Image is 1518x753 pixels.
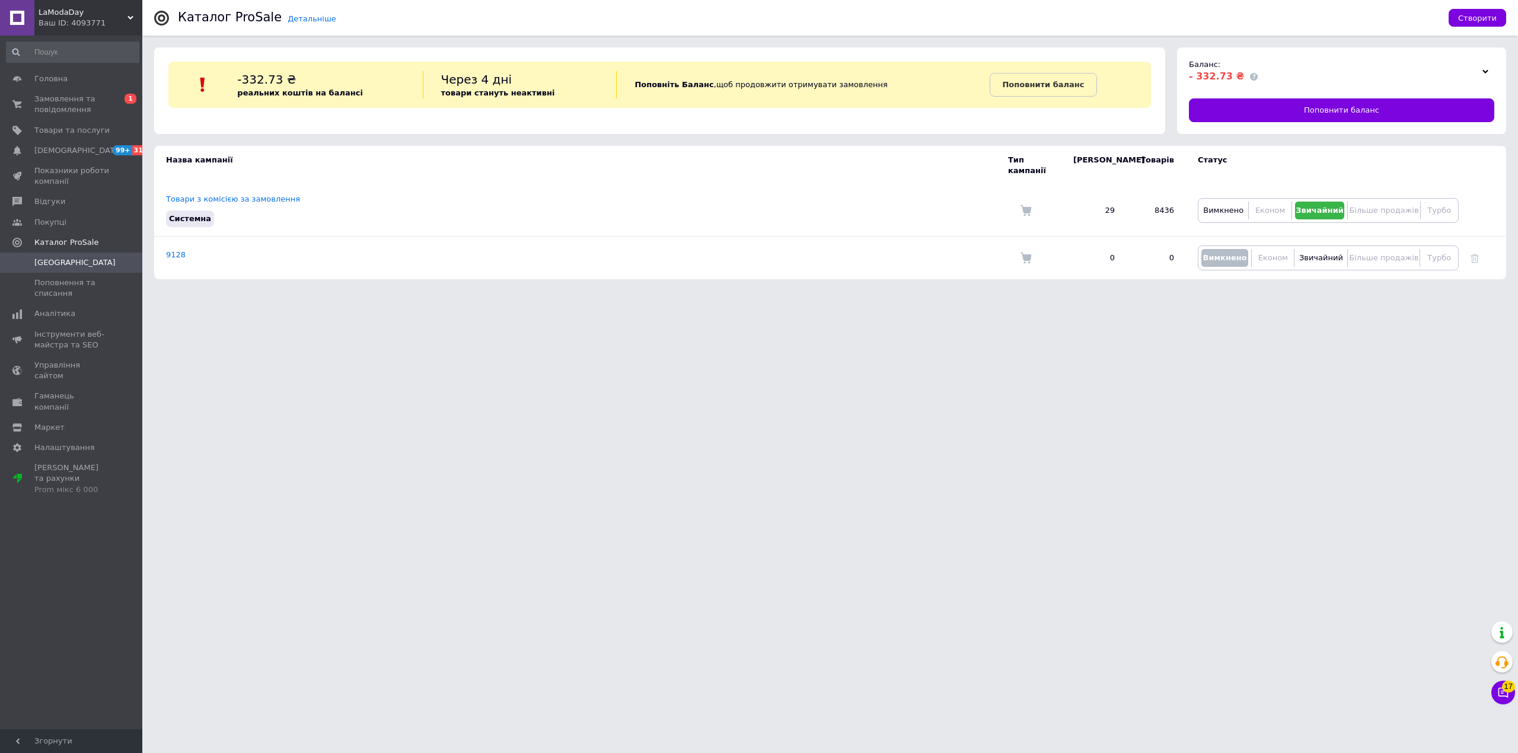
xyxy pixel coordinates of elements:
img: Комісія за замовлення [1020,252,1032,264]
span: 31 [132,145,146,155]
td: Назва кампанії [154,146,1008,185]
td: Статус [1186,146,1459,185]
span: Системна [169,214,211,223]
div: Каталог ProSale [178,11,282,24]
span: Звичайний [1299,253,1343,262]
b: товари стануть неактивні [441,88,555,97]
span: Управління сайтом [34,360,110,381]
div: Prom мікс 6 000 [34,484,110,495]
span: Через 4 дні [441,72,512,87]
span: Економ [1258,253,1288,262]
span: Налаштування [34,442,95,453]
b: реальних коштів на балансі [237,88,363,97]
a: Поповнити баланс [990,73,1096,97]
img: :exclamation: [194,76,212,94]
span: - 332.73 ₴ [1189,71,1244,82]
span: Баланс: [1189,60,1220,69]
td: 29 [1061,185,1127,237]
span: Покупці [34,217,66,228]
span: -332.73 ₴ [237,72,296,87]
td: [PERSON_NAME] [1061,146,1127,185]
button: Економ [1255,249,1291,267]
span: Відгуки [34,196,65,207]
span: Каталог ProSale [34,237,98,248]
a: Детальніше [288,14,336,23]
span: Економ [1255,206,1285,215]
b: Поповніть Баланс [634,80,713,89]
a: Товари з комісією за замовлення [166,194,300,203]
button: Звичайний [1295,202,1345,219]
button: Більше продажів [1351,249,1417,267]
b: Поповнити баланс [1002,80,1084,89]
span: Більше продажів [1349,253,1418,262]
div: Ваш ID: 4093771 [39,18,142,28]
img: Комісія за замовлення [1020,205,1032,216]
span: Турбо [1427,206,1451,215]
button: Більше продажів [1351,202,1417,219]
button: Створити [1449,9,1506,27]
button: Вимкнено [1201,202,1245,219]
button: Чат з покупцем17 [1491,681,1515,704]
span: 99+ [113,145,132,155]
span: [PERSON_NAME] та рахунки [34,462,110,495]
button: Турбо [1423,249,1455,267]
span: Головна [34,74,68,84]
span: Показники роботи компанії [34,165,110,187]
td: Тип кампанії [1008,146,1061,185]
span: Інструменти веб-майстра та SEO [34,329,110,350]
button: Економ [1252,202,1288,219]
td: 8436 [1127,185,1186,237]
input: Пошук [6,42,139,63]
span: [GEOGRAPHIC_DATA] [34,257,116,268]
span: Поповнити баланс [1304,105,1379,116]
button: Звичайний [1297,249,1344,267]
span: Звичайний [1296,206,1344,215]
span: Поповнення та списання [34,277,110,299]
span: Замовлення та повідомлення [34,94,110,115]
span: Маркет [34,422,65,433]
td: 0 [1061,237,1127,280]
td: Товарів [1127,146,1186,185]
span: Аналітика [34,308,75,319]
a: Поповнити баланс [1189,98,1494,122]
span: Створити [1458,14,1497,23]
span: Вимкнено [1203,206,1243,215]
div: , щоб продовжити отримувати замовлення [616,71,990,98]
button: Вимкнено [1201,249,1248,267]
a: Видалити [1471,253,1479,262]
a: 9128 [166,250,186,259]
span: Товари та послуги [34,125,110,136]
span: [DEMOGRAPHIC_DATA] [34,145,122,156]
span: 17 [1502,681,1515,693]
button: Турбо [1424,202,1455,219]
span: Більше продажів [1349,206,1418,215]
span: LaModaDay [39,7,127,18]
td: 0 [1127,237,1186,280]
span: 1 [125,94,136,104]
span: Турбо [1427,253,1451,262]
span: Гаманець компанії [34,391,110,412]
span: Вимкнено [1203,253,1246,262]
